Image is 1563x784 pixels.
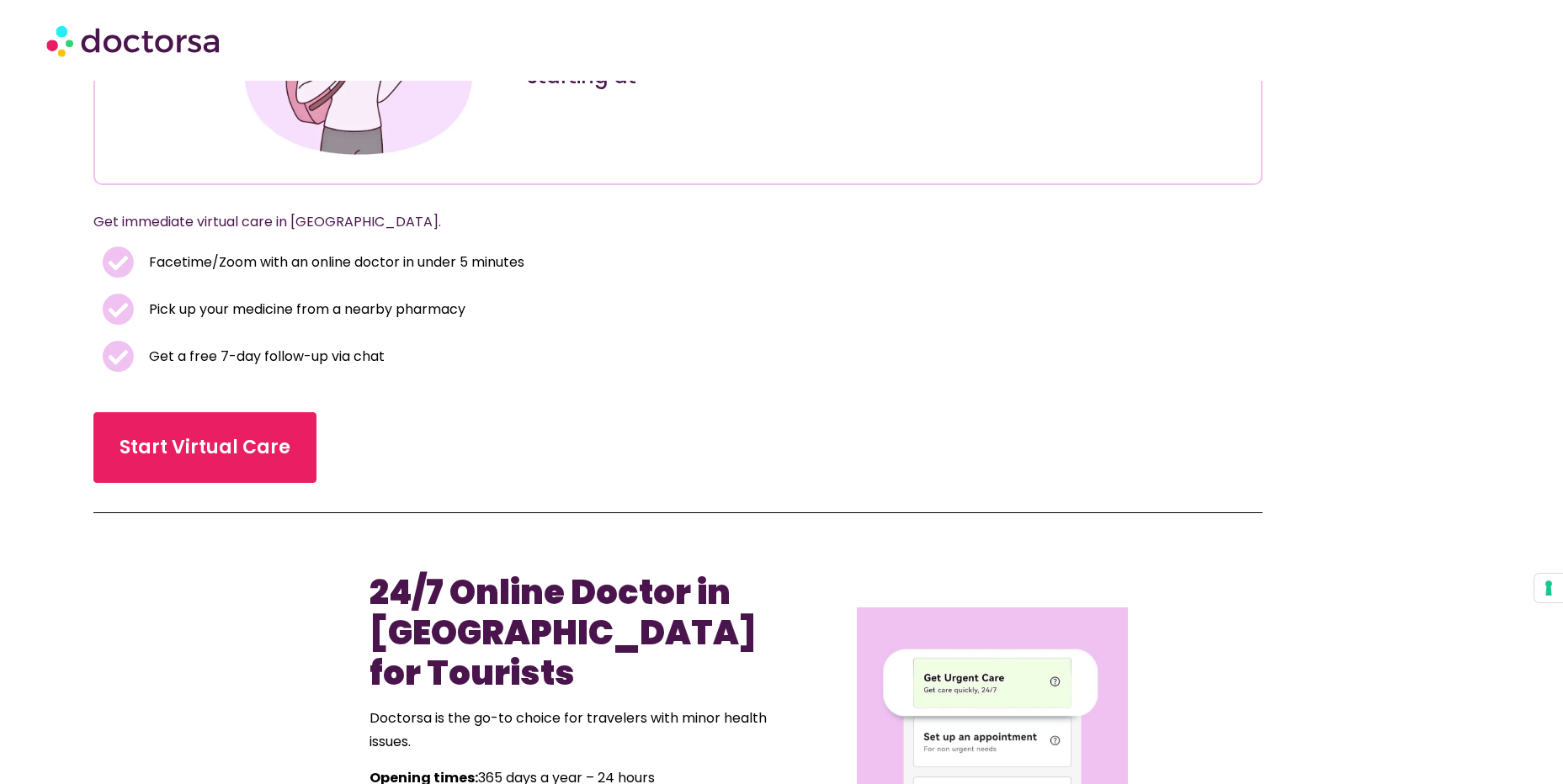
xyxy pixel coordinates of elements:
span: Facetime/Zoom with an online doctor in under 5 minutes [145,251,524,274]
button: Your consent preferences for tracking technologies [1534,574,1563,602]
a: Start Virtual Care [93,412,316,483]
b: 24/7 Online Doctor in [GEOGRAPHIC_DATA] for Tourists [369,569,757,697]
span: Pick up your medicine from a nearby pharmacy [145,298,465,321]
p: Doctorsa is the go-to choice for travelers with minor health issues. [369,707,774,754]
span: Start Virtual Care [120,434,290,461]
span: Get a free 7-day follow-up via chat [145,345,385,368]
p: Get immediate virtual care in [GEOGRAPHIC_DATA]. [93,210,1222,234]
